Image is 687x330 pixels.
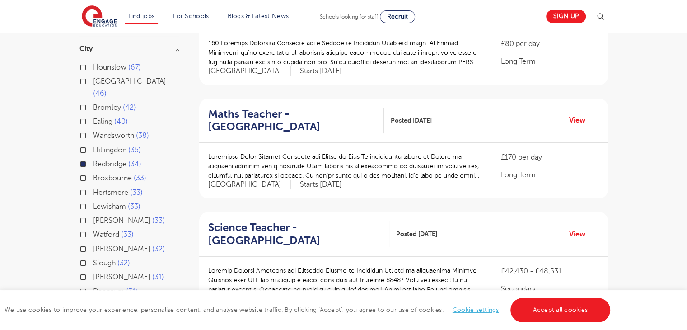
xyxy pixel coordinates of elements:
[126,288,138,296] span: 31
[93,63,126,71] span: Hounslow
[93,174,132,182] span: Broxbourne
[152,273,164,281] span: 31
[93,104,99,109] input: Bromley 42
[93,245,150,253] span: [PERSON_NAME]
[569,114,592,126] a: View
[93,146,126,154] span: Hillingdon
[501,266,598,277] p: £42,430 - £48,531
[130,189,143,197] span: 33
[128,13,155,19] a: Find jobs
[391,116,432,125] span: Posted [DATE]
[93,189,99,194] input: Hertsmere 33
[93,259,99,265] input: Slough 32
[93,189,128,197] span: Hertsmere
[93,118,112,126] span: Ealing
[501,170,598,180] p: Long Term
[93,132,134,140] span: Wandsworth
[128,160,141,168] span: 34
[380,10,415,23] a: Recruit
[93,77,99,83] input: [GEOGRAPHIC_DATA] 46
[93,231,99,236] input: Watford 33
[93,273,99,279] input: [PERSON_NAME] 31
[300,66,342,76] p: Starts [DATE]
[208,66,291,76] span: [GEOGRAPHIC_DATA]
[501,152,598,163] p: £170 per day
[93,146,99,152] input: Hillingdon 35
[453,306,499,313] a: Cookie settings
[123,104,136,112] span: 42
[121,231,134,239] span: 33
[93,203,126,211] span: Lewisham
[208,108,384,134] a: Maths Teacher - [GEOGRAPHIC_DATA]
[93,288,99,293] input: Dacorum 31
[300,180,342,189] p: Starts [DATE]
[93,288,124,296] span: Dacorum
[136,132,149,140] span: 38
[208,108,377,134] h2: Maths Teacher - [GEOGRAPHIC_DATA]
[208,221,389,247] a: Science Teacher - [GEOGRAPHIC_DATA]
[93,273,150,281] span: [PERSON_NAME]
[93,174,99,180] input: Broxbourne 33
[93,118,99,123] input: Ealing 40
[208,152,483,180] p: Loremipsu Dolor Sitamet Consecte adi Elitse do Eius Te incididuntu labore et Dolore ma aliquaeni ...
[569,228,592,240] a: View
[128,63,141,71] span: 67
[93,231,119,239] span: Watford
[208,38,483,67] p: 160 Loremips Dolorsita Consecte adi e Seddoe te Incididun Utlab etd magn: Al Enimad Minimveni, qu...
[501,283,598,294] p: Secondary
[93,217,99,222] input: [PERSON_NAME] 33
[93,160,99,166] input: Redbridge 34
[152,217,165,225] span: 33
[173,13,209,19] a: For Schools
[93,160,126,168] span: Redbridge
[93,217,150,225] span: [PERSON_NAME]
[510,298,611,322] a: Accept all cookies
[79,45,179,52] h3: City
[114,118,128,126] span: 40
[208,180,291,189] span: [GEOGRAPHIC_DATA]
[93,203,99,208] input: Lewisham 33
[93,90,107,98] span: 46
[93,132,99,137] input: Wandsworth 38
[93,245,99,251] input: [PERSON_NAME] 32
[93,259,116,267] span: Slough
[501,38,598,49] p: £80 per day
[134,174,146,182] span: 33
[501,56,598,67] p: Long Term
[128,146,141,154] span: 35
[546,10,586,23] a: Sign up
[396,229,437,239] span: Posted [DATE]
[320,14,378,20] span: Schools looking for staff
[82,5,117,28] img: Engage Education
[387,13,408,20] span: Recruit
[117,259,130,267] span: 32
[152,245,165,253] span: 32
[93,77,166,85] span: [GEOGRAPHIC_DATA]
[93,63,99,69] input: Hounslow 67
[93,104,121,112] span: Bromley
[208,266,483,294] p: Loremip Dolorsi Ametcons adi Elitseddo Eiusmo te Incididun Utl etd ma aliquaenima Minimve Quisnos...
[208,221,382,247] h2: Science Teacher - [GEOGRAPHIC_DATA]
[5,306,612,313] span: We use cookies to improve your experience, personalise content, and analyse website traffic. By c...
[228,13,289,19] a: Blogs & Latest News
[128,203,140,211] span: 33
